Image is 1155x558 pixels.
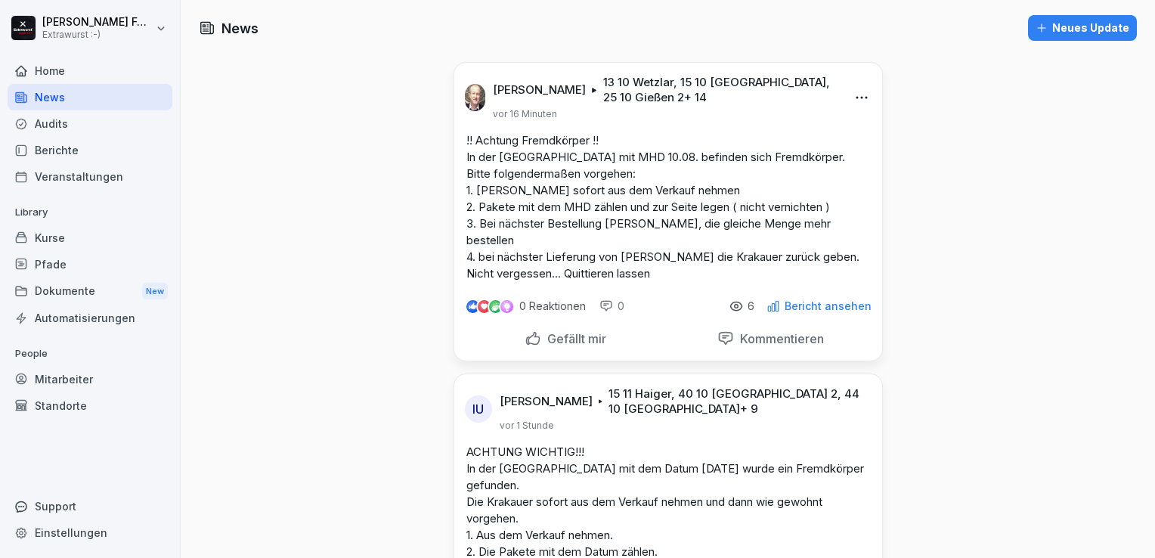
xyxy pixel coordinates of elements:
h1: News [221,18,259,39]
button: Neues Update [1028,15,1137,41]
a: Berichte [8,137,172,163]
p: [PERSON_NAME] [500,394,593,409]
div: New [142,283,168,300]
p: 0 Reaktionen [519,300,586,312]
div: 0 [599,299,624,314]
a: Standorte [8,392,172,419]
img: f4fyfhbhdu0xtcfs970xijct.png [465,84,486,111]
p: Gefällt mir [541,331,606,346]
a: Home [8,57,172,84]
img: love [478,301,490,312]
p: [PERSON_NAME] Forthmann [42,16,153,29]
a: Pfade [8,251,172,277]
p: Library [8,200,172,225]
p: 15 11 Haiger, 40 10 [GEOGRAPHIC_DATA] 2, 44 10 [GEOGRAPHIC_DATA] + 9 [608,386,863,417]
p: !! Achtung Fremdkörper !! In der [GEOGRAPHIC_DATA] mit MHD 10.08. befinden sich Fremdkörper. Bitt... [466,132,870,282]
a: Einstellungen [8,519,172,546]
a: Automatisierungen [8,305,172,331]
img: celebrate [489,300,502,313]
a: Kurse [8,225,172,251]
a: Veranstaltungen [8,163,172,190]
p: 6 [748,300,754,312]
a: DokumenteNew [8,277,172,305]
a: News [8,84,172,110]
p: Kommentieren [734,331,824,346]
p: Bericht ansehen [785,300,872,312]
a: Audits [8,110,172,137]
div: Neues Update [1036,20,1129,36]
div: Dokumente [8,277,172,305]
p: vor 1 Stunde [500,420,554,432]
img: inspiring [500,299,513,313]
div: Support [8,493,172,519]
a: Mitarbeiter [8,366,172,392]
div: IU [465,395,492,423]
p: People [8,342,172,366]
p: [PERSON_NAME] [493,82,586,98]
p: vor 16 Minuten [493,108,557,120]
p: Extrawurst :-) [42,29,153,40]
img: like [466,300,478,312]
p: 13 10 Wetzlar, 15 10 [GEOGRAPHIC_DATA], 25 10 Gießen 2 + 14 [603,75,838,105]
